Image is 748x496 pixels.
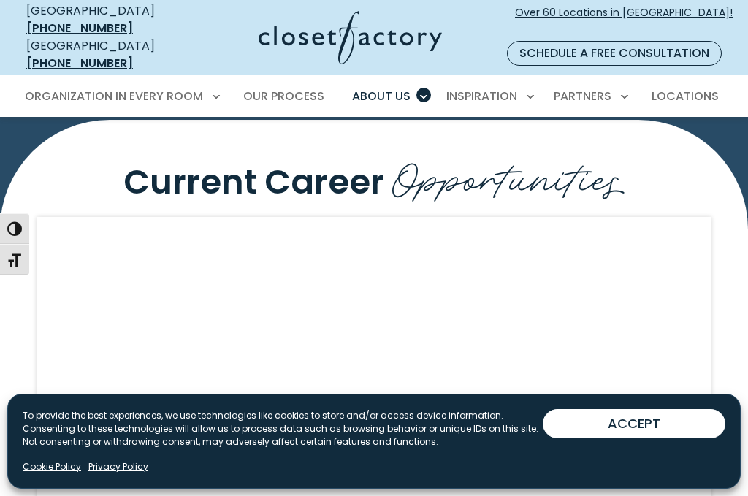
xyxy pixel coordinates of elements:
span: Opportunities [392,142,625,207]
img: Closet Factory Logo [259,11,442,64]
button: ACCEPT [543,409,725,438]
span: Organization in Every Room [25,88,203,104]
a: Schedule a Free Consultation [507,41,722,66]
span: Our Process [243,88,324,104]
a: Privacy Policy [88,460,148,473]
p: To provide the best experiences, we use technologies like cookies to store and/or access device i... [23,409,543,449]
span: Locations [652,88,719,104]
span: Partners [554,88,611,104]
a: [PHONE_NUMBER] [26,55,133,72]
span: Over 60 Locations in [GEOGRAPHIC_DATA]! [515,5,733,36]
nav: Primary Menu [15,76,733,117]
span: Inspiration [446,88,517,104]
div: [GEOGRAPHIC_DATA] [26,2,186,37]
a: [PHONE_NUMBER] [26,20,133,37]
div: [GEOGRAPHIC_DATA] [26,37,186,72]
a: Cookie Policy [23,460,81,473]
span: Current Career [123,157,384,205]
span: About Us [352,88,411,104]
